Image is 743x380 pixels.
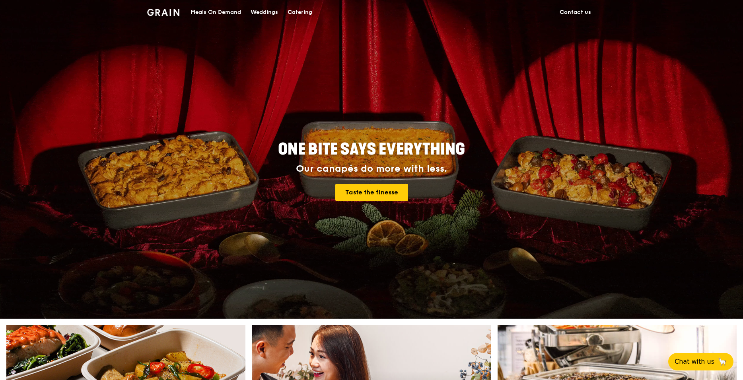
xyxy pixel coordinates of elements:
div: Weddings [251,0,278,24]
img: Grain [147,9,179,16]
span: ONE BITE SAYS EVERYTHING [278,140,465,159]
span: 🦙 [718,357,727,366]
button: Chat with us🦙 [668,353,733,370]
a: Contact us [555,0,596,24]
div: Catering [288,0,312,24]
span: Chat with us [675,357,714,366]
a: Weddings [246,0,283,24]
div: Our canapés do more with less. [228,163,515,174]
a: Taste the finesse [335,184,408,201]
a: Catering [283,0,317,24]
div: Meals On Demand [191,0,241,24]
